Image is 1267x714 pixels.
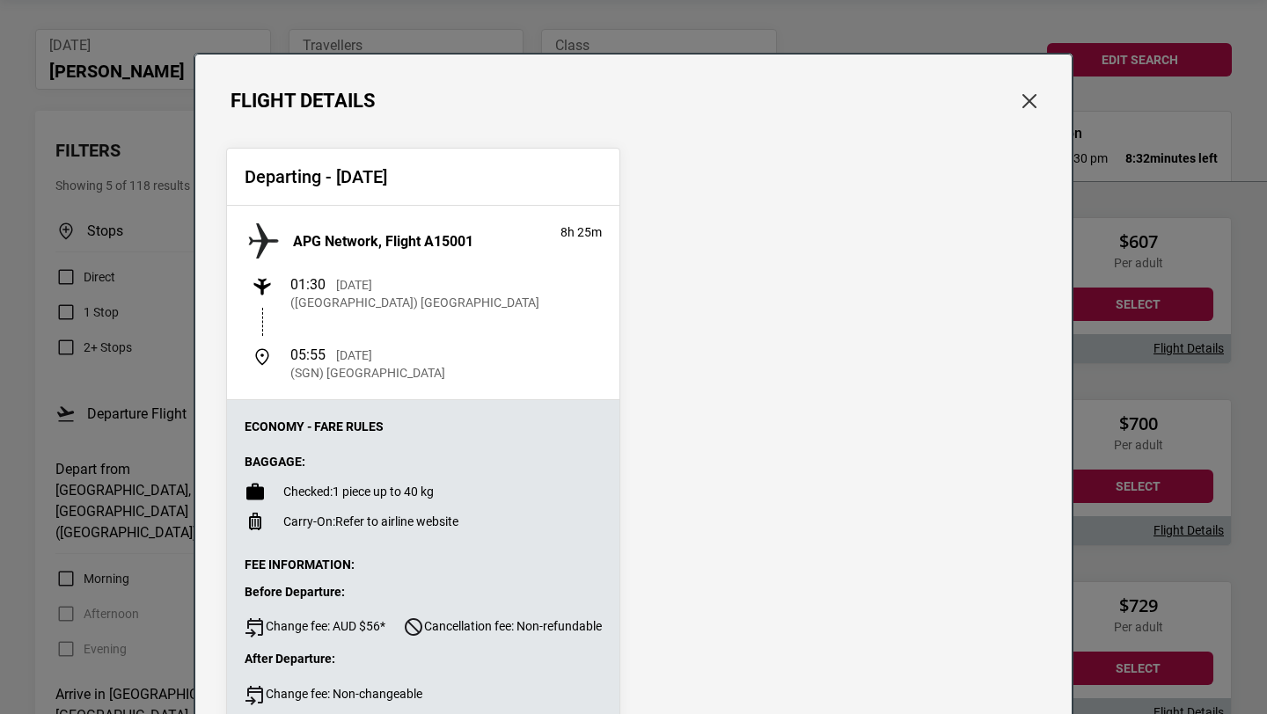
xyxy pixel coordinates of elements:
span: Checked: [283,484,333,499]
p: 1 piece up to 40 kg [283,483,434,500]
button: Close [1018,90,1041,113]
strong: Baggage: [245,455,305,469]
span: Change fee: AUD $56* [245,616,385,637]
strong: Before Departure: [245,585,345,599]
p: 8h 25m [560,223,602,241]
p: Refer to airline website [283,513,458,530]
span: Cancellation fee: Non-refundable [403,616,602,637]
p: ([GEOGRAPHIC_DATA]) [GEOGRAPHIC_DATA] [290,294,539,311]
p: (SGN) [GEOGRAPHIC_DATA] [290,364,445,382]
p: Economy - Fare Rules [245,418,602,435]
p: [DATE] [336,276,372,294]
p: [DATE] [336,346,372,364]
strong: After Departure: [245,652,335,666]
span: 01:30 [290,276,326,293]
span: Change fee: Non-changeable [245,684,422,705]
h3: APG Network, Flight A15001 [293,233,473,250]
h2: Departing - [DATE] [245,166,602,187]
h1: Flight Details [231,90,376,113]
span: 05:55 [290,346,326,363]
span: Carry-On: [283,514,335,528]
strong: Fee Information: [245,557,355,572]
img: APG Network [245,223,280,259]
